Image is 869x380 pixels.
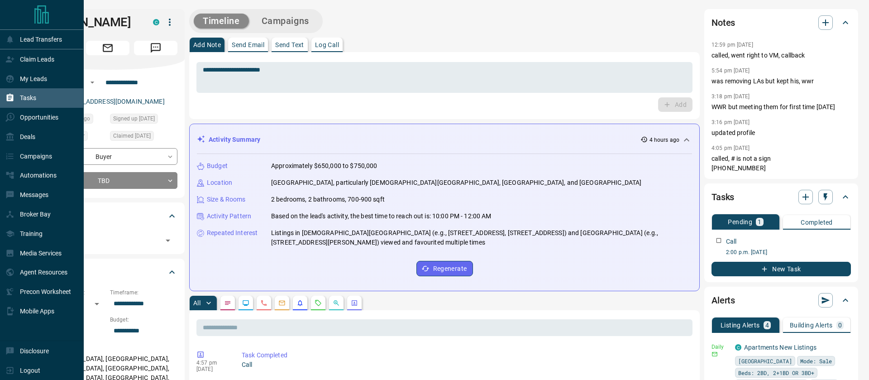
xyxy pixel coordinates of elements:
[275,42,304,48] p: Send Text
[711,351,718,357] svg: Email
[207,228,258,238] p: Repeated Interest
[207,195,246,204] p: Size & Rooms
[194,14,249,29] button: Timeline
[271,195,385,204] p: 2 bedrooms, 2 bathrooms, 700-900 sqft
[110,131,177,144] div: Sat Aug 10 2024
[86,41,129,55] span: Email
[711,119,750,125] p: 3:16 pm [DATE]
[113,114,155,123] span: Signed up [DATE]
[711,93,750,100] p: 3:18 pm [DATE]
[209,135,260,144] p: Activity Summary
[193,42,221,48] p: Add Note
[711,186,851,208] div: Tasks
[711,289,851,311] div: Alerts
[110,316,177,324] p: Budget:
[271,178,641,188] p: [GEOGRAPHIC_DATA], particularly [DEMOGRAPHIC_DATA][GEOGRAPHIC_DATA], [GEOGRAPHIC_DATA], and [GEOG...
[197,131,692,148] div: Activity Summary4 hours ago
[38,261,177,283] div: Criteria
[800,356,832,366] span: Mode: Sale
[728,219,752,225] p: Pending
[649,136,679,144] p: 4 hours ago
[711,15,735,30] h2: Notes
[333,299,340,307] svg: Opportunities
[801,219,833,226] p: Completed
[207,178,232,188] p: Location
[271,212,492,221] p: Based on the lead's activity, the best time to reach out is: 10:00 PM - 12:00 AM
[711,77,851,86] p: was removing LAs but kept his, wwr
[110,114,177,126] div: Sat Mar 24 2018
[726,237,737,246] p: Call
[711,42,753,48] p: 12:59 pm [DATE]
[87,77,98,88] button: Open
[838,322,842,328] p: 0
[726,248,851,256] p: 2:00 p.m. [DATE]
[196,360,228,366] p: 4:57 pm
[721,322,760,328] p: Listing Alerts
[758,219,761,225] p: 1
[38,15,139,29] h1: [PERSON_NAME]
[416,261,473,276] button: Regenerate
[711,102,851,112] p: WWR but meeting them for first time [DATE]
[711,343,730,351] p: Daily
[38,343,177,351] p: Areas Searched:
[711,190,734,204] h2: Tasks
[253,14,318,29] button: Campaigns
[242,351,689,360] p: Task Completed
[735,344,741,351] div: condos.ca
[134,41,177,55] span: Message
[790,322,833,328] p: Building Alerts
[296,299,304,307] svg: Listing Alerts
[110,289,177,297] p: Timeframe:
[351,299,358,307] svg: Agent Actions
[315,42,339,48] p: Log Call
[711,154,851,173] p: called, # is not a sign [PHONE_NUMBER]
[224,299,231,307] svg: Notes
[738,356,792,366] span: [GEOGRAPHIC_DATA]
[315,299,322,307] svg: Requests
[196,366,228,372] p: [DATE]
[711,67,750,74] p: 5:54 pm [DATE]
[711,262,851,276] button: New Task
[711,293,735,308] h2: Alerts
[242,299,249,307] svg: Lead Browsing Activity
[162,234,174,247] button: Open
[738,368,814,377] span: Beds: 2BD, 2+1BD OR 3BD+
[153,19,159,25] div: condos.ca
[765,322,769,328] p: 4
[113,131,151,140] span: Claimed [DATE]
[260,299,267,307] svg: Calls
[711,51,851,60] p: called, went right to VM, callback
[278,299,286,307] svg: Emails
[38,148,177,165] div: Buyer
[207,212,251,221] p: Activity Pattern
[744,344,816,351] a: Apartments New Listings
[207,161,228,171] p: Budget
[711,128,851,138] p: updated profile
[38,172,177,189] div: TBD
[193,300,201,306] p: All
[62,98,165,105] a: [EMAIL_ADDRESS][DOMAIN_NAME]
[232,42,264,48] p: Send Email
[271,228,692,247] p: Listings in [DEMOGRAPHIC_DATA][GEOGRAPHIC_DATA] (e.g., [STREET_ADDRESS], [STREET_ADDRESS]) and [G...
[711,145,750,151] p: 4:05 pm [DATE]
[242,360,689,370] p: Call
[271,161,377,171] p: Approximately $650,000 to $750,000
[38,205,177,227] div: Tags
[711,12,851,34] div: Notes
